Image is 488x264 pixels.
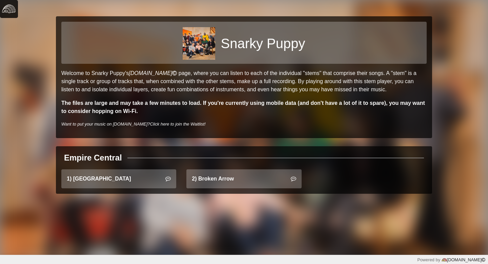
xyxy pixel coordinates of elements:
p: Welcome to Snarky Puppy's page, where you can listen to each of the individual "stems" that compr... [61,69,427,94]
h1: Snarky Puppy [221,35,305,52]
img: logo-color-e1b8fa5219d03fcd66317c3d3cfaab08a3c62fe3c3b9b34d55d8365b78b1766b.png [442,257,447,263]
a: [DOMAIN_NAME] [440,257,485,262]
div: Empire Central [64,152,122,164]
a: [DOMAIN_NAME] [129,70,178,76]
i: Want to put your music on [DOMAIN_NAME]? [61,121,206,127]
a: 1) [GEOGRAPHIC_DATA] [61,169,176,188]
div: Powered by [417,257,485,263]
a: Click here to join the Waitlist! [150,121,205,127]
img: logo-white-4c48a5e4bebecaebe01ca5a9d34031cfd3d4ef9ae749242e8c4bf12ef99f53e8.png [2,2,16,16]
a: 2) Broken Arrow [186,169,301,188]
img: b0ce2f957c79ba83289fe34b867a9dd4feee80d7bacaab490a73b75327e063d4.jpg [183,27,215,60]
strong: The files are large and may take a few minutes to load. If you're currently using mobile data (an... [61,100,425,114]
